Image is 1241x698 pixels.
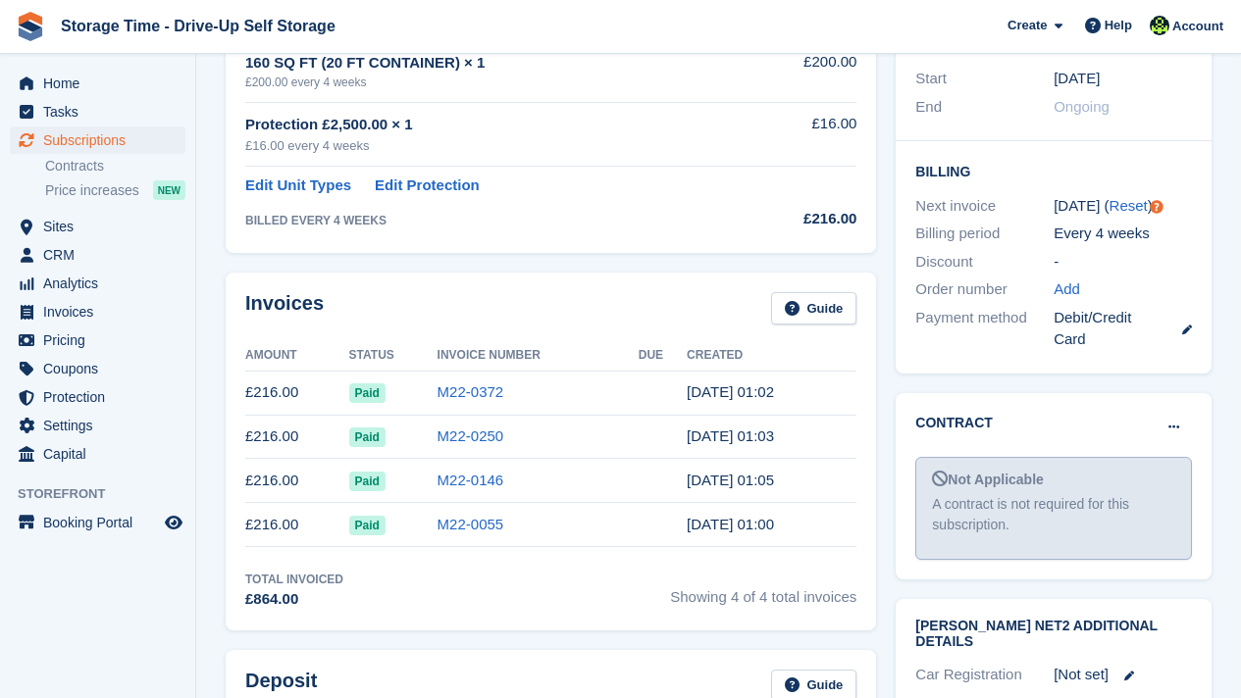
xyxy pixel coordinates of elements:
h2: Invoices [245,292,324,324]
span: Analytics [43,270,161,297]
div: Payment method [915,307,1054,351]
a: M22-0250 [438,427,504,444]
span: Create [1008,16,1047,35]
span: Paid [349,516,386,535]
div: Total Invoiced [245,571,343,588]
span: Storefront [18,484,195,504]
td: £200.00 [746,40,856,102]
a: menu [10,383,185,411]
span: CRM [43,241,161,269]
a: Storage Time - Drive-Up Self Storage [53,10,343,42]
div: Discount [915,251,1054,274]
span: Sites [43,213,161,240]
time: 2025-05-19 00:00:00 UTC [1054,68,1100,90]
span: Account [1172,17,1223,36]
a: menu [10,509,185,536]
div: Every 4 weeks [1054,223,1192,245]
div: Protection £2,500.00 × 1 [245,114,746,136]
div: £216.00 [746,208,856,230]
a: M22-0055 [438,516,504,532]
div: 160 SQ FT (20 FT CONTAINER) × 1 [245,52,746,75]
a: Reset [1110,197,1148,214]
span: Help [1105,16,1132,35]
th: Invoice Number [438,340,639,372]
a: menu [10,70,185,97]
span: Invoices [43,298,161,325]
div: Car Registration [915,664,1054,686]
div: [Not set] [1054,664,1192,686]
span: Protection [43,383,161,411]
div: £200.00 every 4 weeks [245,74,746,91]
img: stora-icon-8386f47178a22dfd0bd8f6a31ec36ba5ce8667c1dd55bd0f319d3a0aa187defe.svg [16,12,45,41]
span: Ongoing [1054,98,1110,115]
div: Order number [915,278,1054,301]
th: Status [349,340,438,372]
span: Paid [349,383,386,403]
div: NEW [153,180,185,200]
div: Start [915,68,1054,90]
th: Created [687,340,856,372]
span: Capital [43,440,161,468]
div: [DATE] ( ) [1054,195,1192,218]
span: Showing 4 of 4 total invoices [670,571,856,611]
a: menu [10,270,185,297]
div: A contract is not required for this subscription. [932,494,1175,535]
time: 2025-08-11 00:02:37 UTC [687,383,774,400]
span: Home [43,70,161,97]
div: - [1054,251,1192,274]
a: Edit Protection [375,174,480,197]
span: Subscriptions [43,126,161,154]
div: Debit/Credit Card [1054,307,1192,351]
div: BILLED EVERY 4 WEEKS [245,212,746,229]
div: £16.00 every 4 weeks [245,136,746,156]
div: Tooltip anchor [1148,198,1165,216]
a: menu [10,355,185,382]
a: Guide [771,292,857,324]
a: Price increases NEW [45,179,185,201]
th: Due [639,340,687,372]
span: Price increases [45,181,139,200]
a: menu [10,298,185,325]
td: £16.00 [746,102,856,166]
a: menu [10,326,185,354]
div: £864.00 [245,588,343,611]
td: £216.00 [245,503,349,547]
a: M22-0372 [438,383,504,400]
span: Booking Portal [43,509,161,536]
a: Add [1054,278,1080,301]
a: menu [10,98,185,125]
h2: [PERSON_NAME] Net2 Additional Details [915,619,1192,650]
a: menu [10,126,185,154]
a: M22-0146 [438,472,504,488]
div: Not Applicable [932,470,1175,490]
span: Pricing [43,326,161,354]
div: Next invoice [915,195,1054,218]
time: 2025-07-14 00:03:39 UTC [687,427,774,444]
span: Coupons [43,355,161,382]
time: 2025-05-19 00:00:45 UTC [687,516,774,532]
a: menu [10,440,185,468]
a: menu [10,412,185,439]
a: Edit Unit Types [245,174,351,197]
a: menu [10,213,185,240]
a: menu [10,241,185,269]
h2: Billing [915,161,1192,180]
h2: Contract [915,413,993,433]
div: End [915,96,1054,119]
div: Billing period [915,223,1054,245]
td: £216.00 [245,415,349,459]
a: Contracts [45,157,185,175]
a: Preview store [162,511,185,534]
span: Paid [349,472,386,491]
time: 2025-06-16 00:05:01 UTC [687,472,774,488]
span: Settings [43,412,161,439]
td: £216.00 [245,371,349,415]
th: Amount [245,340,349,372]
td: £216.00 [245,459,349,503]
span: Tasks [43,98,161,125]
img: Laaibah Sarwar [1150,16,1169,35]
span: Paid [349,427,386,447]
